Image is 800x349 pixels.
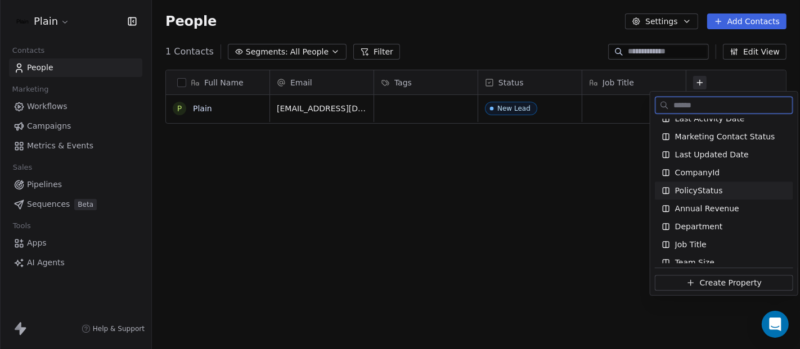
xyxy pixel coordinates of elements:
span: Department [675,221,723,232]
span: Marketing Contact Status [675,131,775,142]
span: Last Updated Date [675,149,749,160]
span: Annual Revenue [675,203,739,214]
button: Create Property [655,275,793,291]
span: Last Activity Date [675,113,745,124]
span: PolicyStatus [675,185,723,196]
span: Job Title [675,239,707,250]
span: Create Property [700,277,762,288]
span: CompanyId [675,167,720,178]
span: Team Size [675,257,714,268]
